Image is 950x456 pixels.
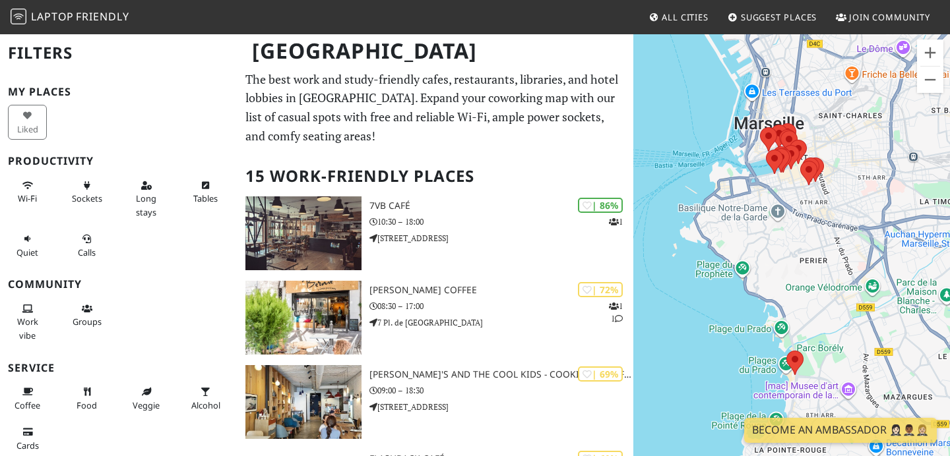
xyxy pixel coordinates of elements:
button: Alcohol [186,381,225,416]
span: Join Community [849,11,930,23]
p: 09:00 – 18:30 [369,384,633,397]
span: Group tables [73,316,102,328]
span: Long stays [136,192,156,217]
p: The best work and study-friendly cafes, restaurants, libraries, and hotel lobbies in [GEOGRAPHIC_... [245,70,625,146]
h3: Productivity [8,155,230,167]
button: Veggie [127,381,166,416]
h2: Filters [8,33,230,73]
p: [STREET_ADDRESS] [369,232,633,244]
img: Emilie's and the cool kids - Cookies & Coffee shop [245,365,362,439]
h3: Community [8,278,230,291]
p: 1 1 [609,300,623,325]
button: Work vibe [8,298,47,346]
p: [STREET_ADDRESS] [369,401,633,413]
button: Zoom in [917,40,943,66]
a: LaptopFriendly LaptopFriendly [11,6,129,29]
a: Join Community [831,5,935,29]
div: | 86% [578,198,623,213]
button: Food [67,381,106,416]
button: Calls [67,228,106,263]
span: Alcohol [191,399,220,411]
p: 1 [609,215,623,228]
span: Power sockets [72,192,102,204]
a: 7VB Café | 86% 1 7VB Café 10:30 – 18:00 [STREET_ADDRESS] [237,196,633,270]
span: Stable Wi-Fi [18,192,37,204]
h3: [PERSON_NAME] Coffee [369,285,633,296]
span: Laptop [31,9,74,24]
span: Friendly [76,9,129,24]
p: 7 Pl. de [GEOGRAPHIC_DATA] [369,316,633,329]
span: People working [17,316,38,341]
button: Groups [67,298,106,333]
a: Suggest Places [722,5,823,29]
h3: Service [8,362,230,374]
span: Coffee [15,399,40,411]
img: 7VB Café [245,196,362,270]
a: Emilie's and the cool kids - Cookies & Coffee shop | 69% [PERSON_NAME]'s and the cool kids - Cook... [237,365,633,439]
img: Bernie Coffee [245,281,362,355]
button: Long stays [127,175,166,223]
span: Suggest Places [741,11,817,23]
span: Food [77,399,97,411]
h3: My Places [8,86,230,98]
div: | 69% [578,366,623,382]
div: | 72% [578,282,623,297]
span: Credit cards [16,440,39,451]
span: All Cities [662,11,709,23]
button: Quiet [8,228,47,263]
span: Work-friendly tables [193,192,218,204]
span: Quiet [16,246,38,258]
button: Zoom out [917,67,943,93]
a: Bernie Coffee | 72% 11 [PERSON_NAME] Coffee 08:30 – 17:00 7 Pl. de [GEOGRAPHIC_DATA] [237,281,633,355]
a: All Cities [643,5,714,29]
p: 08:30 – 17:00 [369,300,633,312]
button: Tables [186,175,225,210]
img: LaptopFriendly [11,9,26,24]
button: Coffee [8,381,47,416]
span: Video/audio calls [78,246,96,258]
h3: 7VB Café [369,200,633,212]
button: Sockets [67,175,106,210]
h2: 15 Work-Friendly Places [245,156,625,196]
a: Become an Ambassador 🤵🏻‍♀️🤵🏾‍♂️🤵🏼‍♀️ [744,418,937,443]
button: Wi-Fi [8,175,47,210]
button: Cards [8,421,47,456]
h3: [PERSON_NAME]'s and the cool kids - Cookies & Coffee shop [369,369,633,380]
p: 10:30 – 18:00 [369,215,633,228]
span: Veggie [133,399,160,411]
h1: [GEOGRAPHIC_DATA] [241,33,631,69]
